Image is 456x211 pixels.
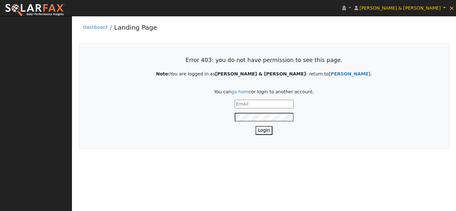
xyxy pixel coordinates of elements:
input: Email [235,100,294,108]
strong: [PERSON_NAME] & [PERSON_NAME] [215,71,306,76]
strong: [PERSON_NAME] [329,71,371,76]
a: Dashboard [83,25,107,30]
strong: Note: [156,71,170,76]
p: You are logged in as - return to . [92,71,436,77]
h3: Error 403: you do not have permission to see this page. [92,57,436,64]
a: go home [231,89,251,94]
img: SolarFax [5,4,65,17]
li: Landing Page [107,23,157,35]
a: Back to User [329,71,371,76]
span: [PERSON_NAME] & [PERSON_NAME] [359,5,441,11]
span: × [449,4,454,12]
button: Login [256,126,273,135]
p: You can or login to another account: [92,89,436,95]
